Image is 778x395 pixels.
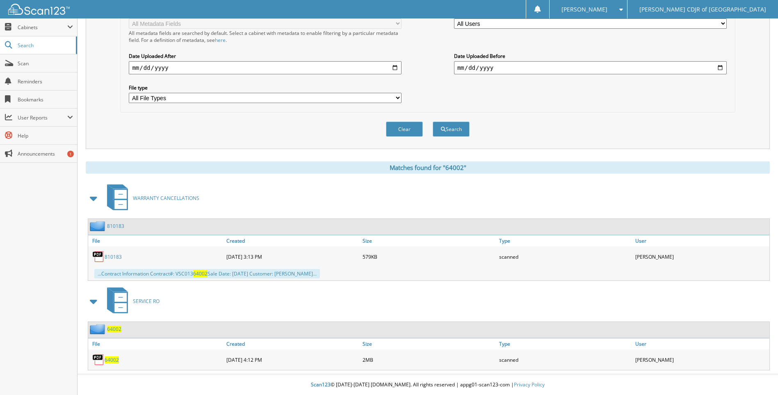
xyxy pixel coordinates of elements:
img: folder2.png [90,221,107,231]
a: 810183 [105,253,122,260]
div: 1 [67,151,74,157]
img: PDF.png [92,354,105,366]
a: Type [497,235,633,246]
a: here [215,37,226,44]
span: Announcements [18,150,73,157]
a: File [88,235,224,246]
div: 2MB [360,351,497,368]
div: ...Contract Information Contract#: VSC013 Sale Date: [DATE] Customer: [PERSON_NAME]... [94,269,320,278]
span: Cabinets [18,24,67,31]
button: Search [433,122,470,137]
div: Matches found for "64002" [86,161,770,174]
input: end [454,61,727,74]
div: © [DATE]-[DATE] [DOMAIN_NAME]. All rights reserved | appg01-scan123-com | [78,375,778,395]
span: WARRANTY CANCELLATIONS [133,195,199,202]
span: Help [18,132,73,139]
a: Size [360,338,497,349]
span: Scan [18,60,73,67]
span: SERVICE RO [133,298,160,305]
a: User [633,235,769,246]
a: SERVICE RO [102,285,160,317]
div: [PERSON_NAME] [633,248,769,265]
div: [PERSON_NAME] [633,351,769,368]
a: 810183 [107,223,124,230]
span: Scan123 [311,381,331,388]
div: scanned [497,248,633,265]
label: Date Uploaded Before [454,53,727,60]
span: User Reports [18,114,67,121]
span: [PERSON_NAME] [561,7,607,12]
span: Reminders [18,78,73,85]
div: scanned [497,351,633,368]
iframe: Chat Widget [737,356,778,395]
a: 64002 [107,326,121,333]
input: start [129,61,402,74]
div: [DATE] 4:12 PM [224,351,360,368]
a: Created [224,235,360,246]
img: folder2.png [90,324,107,334]
span: [PERSON_NAME] CDJR of [GEOGRAPHIC_DATA] [639,7,766,12]
button: Clear [386,122,423,137]
label: File type [129,84,402,91]
label: Date Uploaded After [129,53,402,60]
a: Created [224,338,360,349]
img: scan123-logo-white.svg [8,4,70,15]
div: [DATE] 3:13 PM [224,248,360,265]
span: 64002 [193,270,208,277]
a: User [633,338,769,349]
a: WARRANTY CANCELLATIONS [102,182,199,214]
div: All metadata fields are searched by default. Select a cabinet with metadata to enable filtering b... [129,30,402,44]
span: Search [18,42,72,49]
a: 64002 [105,356,119,363]
a: Size [360,235,497,246]
div: 579KB [360,248,497,265]
img: PDF.png [92,250,105,263]
a: File [88,338,224,349]
span: Bookmarks [18,96,73,103]
a: Type [497,338,633,349]
a: Privacy Policy [514,381,545,388]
